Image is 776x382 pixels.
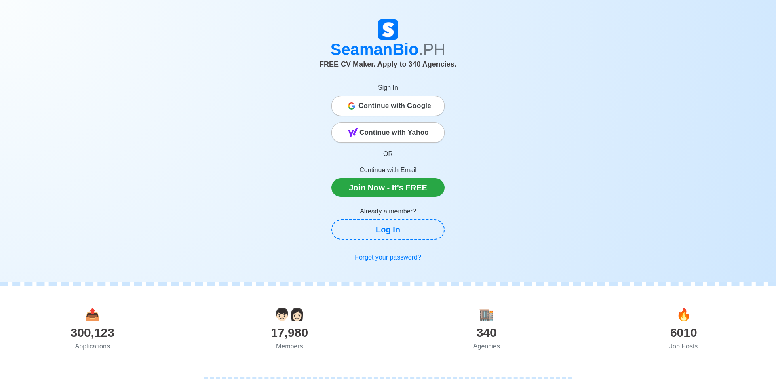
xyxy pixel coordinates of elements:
div: Agencies [388,342,585,351]
button: Continue with Yahoo [331,122,445,143]
span: users [274,308,304,321]
p: Already a member? [331,207,445,216]
span: applications [85,308,100,321]
div: Members [191,342,388,351]
span: jobs [676,308,691,321]
span: Continue with Google [358,98,431,114]
a: Join Now - It's FREE [331,178,445,197]
p: OR [331,149,445,159]
span: Continue with Yahoo [359,125,429,141]
span: .PH [419,40,446,58]
h1: SeamanBio [164,40,612,59]
button: Continue with Google [331,96,445,116]
img: Logo [378,19,398,40]
p: Continue with Email [331,165,445,175]
u: Forgot your password? [355,254,421,261]
p: Sign In [331,83,445,93]
div: 17,980 [191,323,388,342]
a: Forgot your password? [331,249,445,266]
div: 340 [388,323,585,342]
span: agencies [479,308,494,321]
a: Log In [331,219,445,240]
span: FREE CV Maker. Apply to 340 Agencies. [319,60,457,68]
